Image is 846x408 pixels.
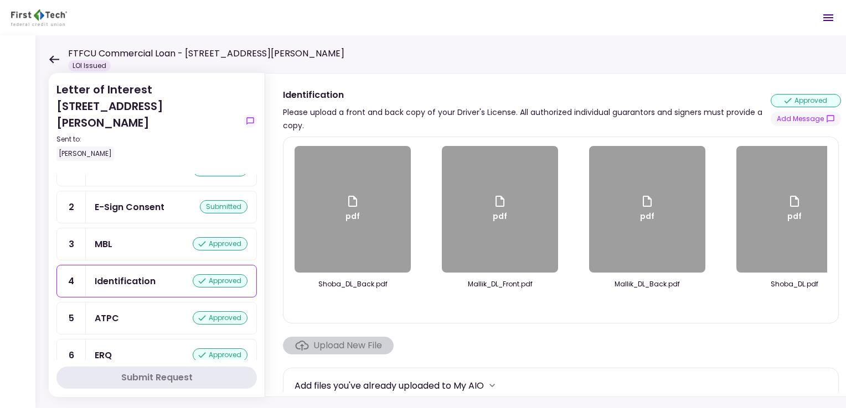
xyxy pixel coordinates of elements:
div: approved [193,274,247,287]
div: approved [193,237,247,250]
a: 3MBLapproved [56,228,257,260]
div: 3 [57,228,86,260]
span: Click here to upload the required document [283,337,394,354]
div: Add files you've already uploaded to My AIO [295,379,484,393]
div: submitted [200,200,247,213]
a: 2E-Sign Consentsubmitted [56,191,257,223]
div: Shoba_DL_Back.pdf [295,279,411,289]
div: Mallik_DL_Back.pdf [589,279,705,289]
div: [PERSON_NAME] [56,147,114,161]
div: approved [193,348,247,362]
div: Submit Request [121,371,193,384]
div: pdf [787,195,802,224]
div: Mallik_DL_Front.pdf [442,279,558,289]
div: pdf [640,195,654,224]
div: 6 [57,339,86,371]
button: more [484,377,501,394]
button: show-messages [244,114,257,128]
div: Letter of Interest [STREET_ADDRESS][PERSON_NAME] [56,81,239,161]
div: pdf [493,195,507,224]
div: approved [771,94,841,107]
div: Sent to: [56,134,239,144]
a: 4Identificationapproved [56,265,257,297]
div: ERQ [95,348,112,362]
button: Open menu [815,4,842,31]
div: 4 [57,265,86,297]
div: 5 [57,302,86,334]
div: approved [193,311,247,325]
div: E-Sign Consent [95,200,164,214]
div: ATPC [95,311,119,325]
div: Identification [95,274,156,288]
div: MBL [95,237,112,251]
img: Partner icon [11,9,67,26]
h1: FTFCU Commercial Loan - [STREET_ADDRESS][PERSON_NAME] [68,47,344,60]
a: 5ATPCapproved [56,302,257,334]
button: show-messages [771,112,841,126]
div: 2 [57,191,86,223]
div: LOI Issued [68,60,111,71]
div: pdf [345,195,360,224]
div: Please upload a front and back copy of your Driver's License. All authorized individual guarantor... [283,106,771,132]
div: Identification [283,88,771,102]
button: Submit Request [56,367,257,389]
a: 6ERQapproved [56,339,257,372]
